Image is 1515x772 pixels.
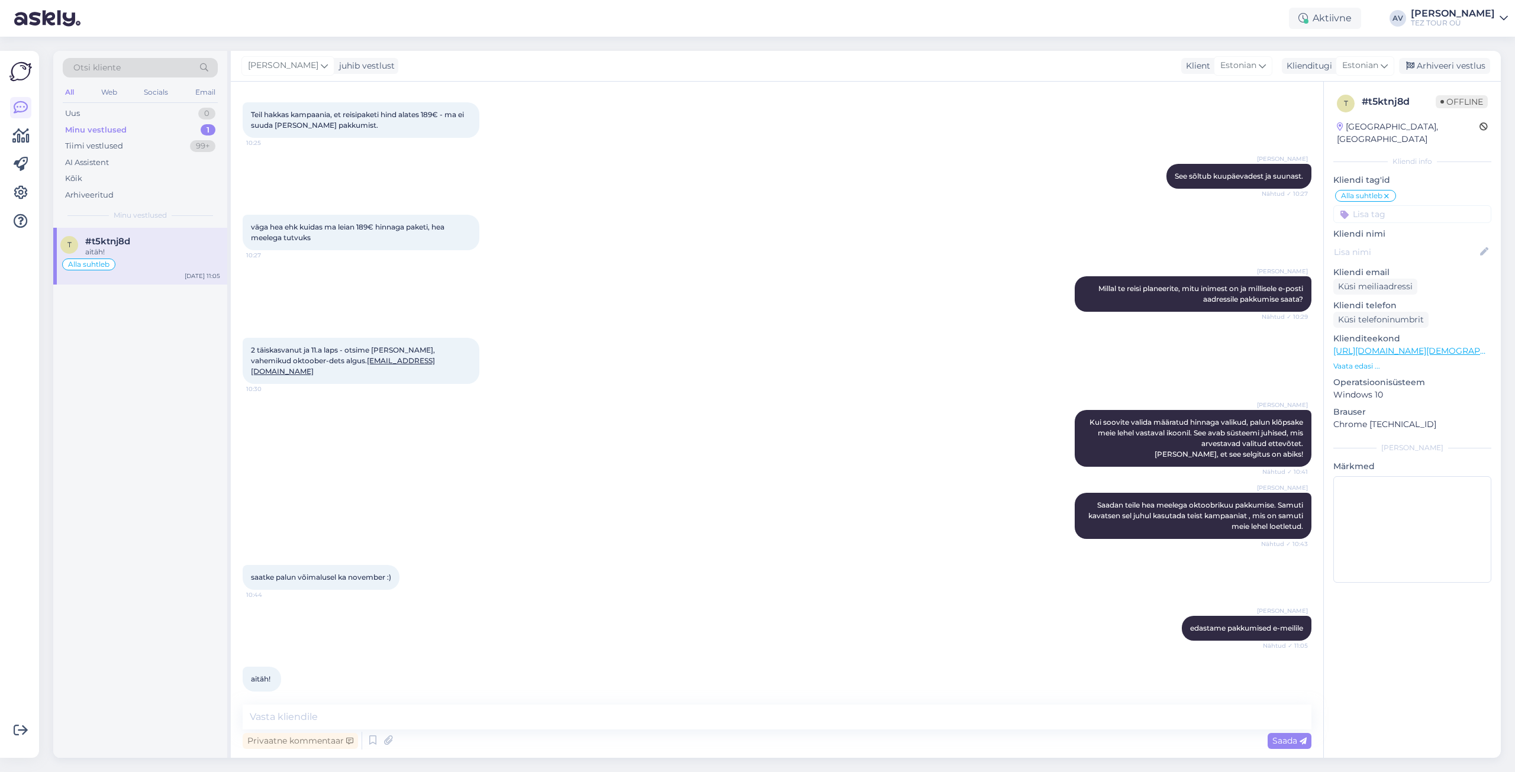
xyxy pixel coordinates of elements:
[185,272,220,280] div: [DATE] 11:05
[1272,735,1307,746] span: Saada
[1333,389,1491,401] p: Windows 10
[246,692,291,701] span: 11:05
[1098,284,1305,303] span: Millal te reisi planeerite, mitu inimest on ja millisele e-posti aadressile pakkumise saata?
[65,140,123,152] div: Tiimi vestlused
[1333,174,1491,186] p: Kliendi tag'id
[73,62,121,74] span: Otsi kliente
[1257,267,1308,276] span: [PERSON_NAME]
[65,173,82,185] div: Kõik
[246,138,291,147] span: 10:25
[1333,332,1491,345] p: Klienditeekond
[1257,154,1308,163] span: [PERSON_NAME]
[190,140,215,152] div: 99+
[1175,172,1303,180] span: See sõltub kuupäevadest ja suunast.
[1333,442,1491,453] div: [PERSON_NAME]
[1220,59,1256,72] span: Estonian
[251,110,466,130] span: Teil hakkas kampaania, et reisipaketi hind alates 189€ - ma ei suuda [PERSON_NAME] pakkumist.
[248,59,318,72] span: [PERSON_NAME]
[141,85,170,100] div: Socials
[1436,95,1488,108] span: Offline
[1262,189,1308,198] span: Nähtud ✓ 10:27
[1333,205,1491,223] input: Lisa tag
[1088,500,1305,531] span: Saadan teile hea meelega oktoobrikuu pakkumise. Samuti kavatsen sel juhul kasutada teist kampaani...
[1263,641,1308,650] span: Nähtud ✓ 11:05
[1333,299,1491,312] p: Kliendi telefon
[251,674,270,683] span: aitäh!
[246,590,291,599] span: 10:44
[251,345,437,376] span: 2 täiskasvanut ja 11.a laps - otsime [PERSON_NAME], vahemikud oktoober-dets algus.
[1333,460,1491,473] p: Märkmed
[246,385,291,393] span: 10:30
[1289,8,1361,29] div: Aktiivne
[1282,60,1332,72] div: Klienditugi
[193,85,218,100] div: Email
[85,236,130,247] span: #t5ktnj8d
[114,210,167,221] span: Minu vestlused
[85,247,220,257] div: aitäh!
[1261,540,1308,548] span: Nähtud ✓ 10:43
[1333,266,1491,279] p: Kliendi email
[1341,192,1382,199] span: Alla suhtleb
[1344,99,1348,108] span: t
[1333,156,1491,167] div: Kliendi info
[1257,400,1308,409] span: [PERSON_NAME]
[1337,121,1479,146] div: [GEOGRAPHIC_DATA], [GEOGRAPHIC_DATA]
[1333,361,1491,372] p: Vaata edasi ...
[68,261,109,268] span: Alla suhtleb
[334,60,395,72] div: juhib vestlust
[201,124,215,136] div: 1
[1390,10,1406,27] div: AV
[1262,312,1308,321] span: Nähtud ✓ 10:29
[1262,467,1308,476] span: Nähtud ✓ 10:41
[1333,279,1417,295] div: Küsi meiliaadressi
[246,251,291,260] span: 10:27
[1411,9,1495,18] div: [PERSON_NAME]
[1411,9,1508,28] a: [PERSON_NAME]TEZ TOUR OÜ
[1334,246,1478,259] input: Lisa nimi
[1257,483,1308,492] span: [PERSON_NAME]
[1399,58,1490,74] div: Arhiveeri vestlus
[251,573,391,582] span: saatke palun võimalusel ka november :)
[1257,606,1308,615] span: [PERSON_NAME]
[99,85,120,100] div: Web
[243,733,358,749] div: Privaatne kommentaar
[1333,418,1491,431] p: Chrome [TECHNICAL_ID]
[1342,59,1378,72] span: Estonian
[1333,406,1491,418] p: Brauser
[9,60,32,83] img: Askly Logo
[1333,228,1491,240] p: Kliendi nimi
[65,108,80,119] div: Uus
[65,189,114,201] div: Arhiveeritud
[1181,60,1210,72] div: Klient
[65,157,109,169] div: AI Assistent
[67,240,72,249] span: t
[63,85,76,100] div: All
[65,124,127,136] div: Minu vestlused
[1333,312,1429,328] div: Küsi telefoninumbrit
[251,222,446,242] span: väga hea ehk kuidas ma leian 189€ hinnaga paketi, hea meelega tutvuks
[1190,624,1303,632] span: edastame pakkumised e-meilile
[1333,376,1491,389] p: Operatsioonisüsteem
[1411,18,1495,28] div: TEZ TOUR OÜ
[1362,95,1436,109] div: # t5ktnj8d
[1089,418,1305,458] span: Kui soovite valida määratud hinnaga valikud, palun klõpsake meie lehel vastaval ikoonil. See avab...
[198,108,215,119] div: 0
